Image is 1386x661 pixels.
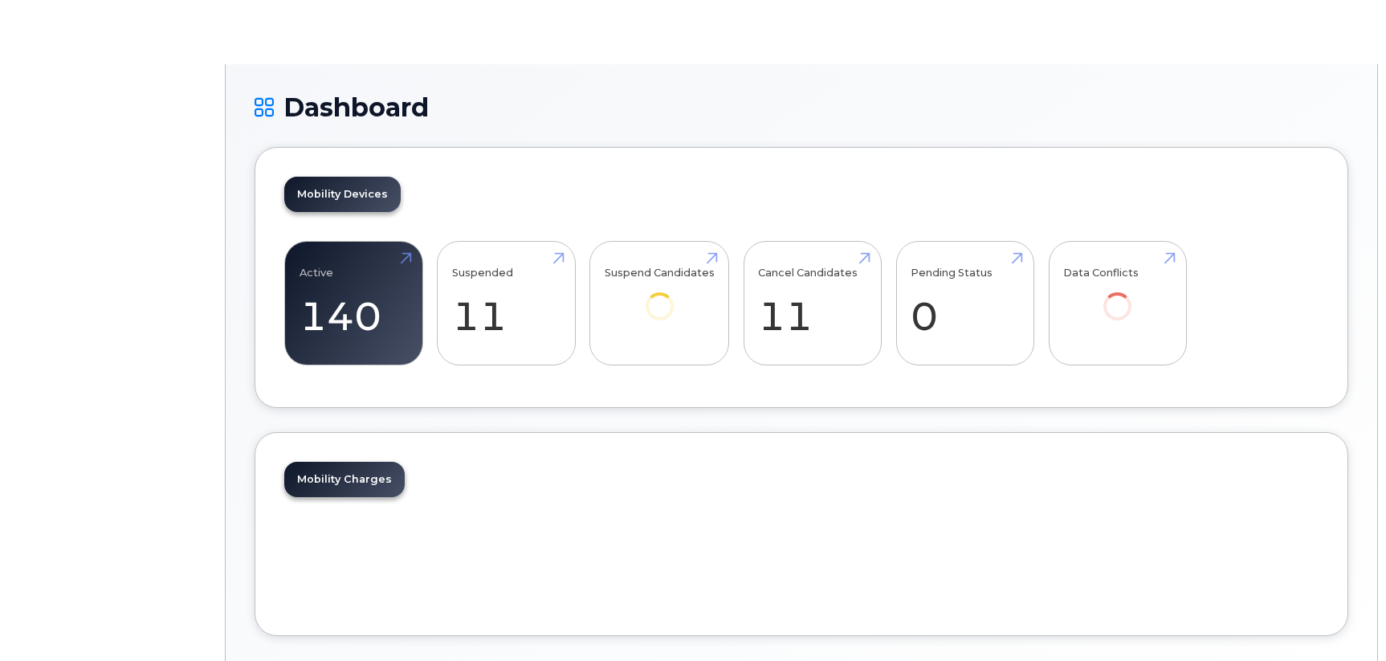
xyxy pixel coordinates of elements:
[452,251,561,357] a: Suspended 11
[911,251,1019,357] a: Pending Status 0
[758,251,866,357] a: Cancel Candidates 11
[284,462,405,497] a: Mobility Charges
[255,93,1348,121] h1: Dashboard
[605,251,715,343] a: Suspend Candidates
[300,251,408,357] a: Active 140
[284,177,401,212] a: Mobility Devices
[1063,251,1172,343] a: Data Conflicts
